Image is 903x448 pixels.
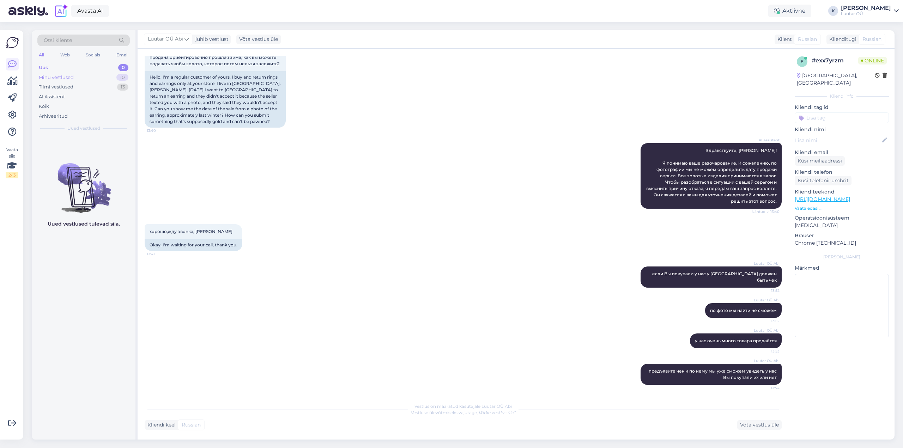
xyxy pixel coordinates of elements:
span: AI Assistent [753,137,780,143]
span: предъявите чек и по нему мы уже сможем увидеть у нас Вы покупали их или нет [649,368,778,380]
div: Tiimi vestlused [39,84,73,91]
div: juhib vestlust [193,36,229,43]
div: Võta vestlus üle [236,35,281,44]
div: K [828,6,838,16]
div: Küsi telefoninumbrit [795,176,852,185]
p: [MEDICAL_DATA] [795,222,889,229]
p: Kliendi nimi [795,126,889,133]
div: Võta vestlus üle [737,420,782,430]
span: Vestluse ülevõtmiseks vajutage [411,410,516,415]
div: Klient [775,36,792,43]
div: Aktiivne [768,5,811,17]
div: Kliendi keel [145,421,176,429]
div: # exx7yrzm [812,56,858,65]
div: Hello, I'm a regular customer of yours, I buy and return rings and earrings only at your store. I... [145,71,286,128]
div: Uus [39,64,48,71]
span: хорошо,жду звонка, [PERSON_NAME] [150,229,232,234]
span: 13:41 [147,251,173,257]
span: Otsi kliente [44,37,72,44]
div: Web [59,50,71,60]
div: Email [115,50,130,60]
p: Uued vestlused tulevad siia. [48,220,120,228]
div: All [37,50,46,60]
div: [PERSON_NAME] [841,5,891,11]
div: Okay, I'm waiting for your call, thank you. [145,239,242,251]
img: Askly Logo [6,36,19,49]
div: 0 [118,64,128,71]
span: 13:54 [753,385,780,391]
p: Operatsioonisüsteem [795,214,889,222]
div: 13 [117,84,128,91]
p: Märkmed [795,264,889,272]
span: 13:40 [147,128,173,133]
div: Minu vestlused [39,74,74,81]
input: Lisa nimi [795,136,881,144]
span: Russian [182,421,201,429]
span: Luutar OÜ Abi [753,358,780,363]
a: [URL][DOMAIN_NAME] [795,196,850,202]
p: Chrome [TECHNICAL_ID] [795,239,889,247]
span: если Вы покупали у нас у [GEOGRAPHIC_DATA] должен быть чек [652,271,778,283]
span: 13:53 [753,349,780,354]
span: 13:52 [753,288,780,293]
div: Arhiveeritud [39,113,68,120]
span: Online [858,57,887,65]
p: Vaata edasi ... [795,205,889,211]
span: Luutar OÜ Abi [148,35,183,43]
div: [PERSON_NAME] [795,254,889,260]
span: Luutar OÜ Abi [753,297,780,303]
div: Luutar OÜ [841,11,891,17]
p: Kliendi email [795,149,889,156]
span: Здравствуйте, [PERSON_NAME]! Я понимаю ваше разочарование. К сожалению, по фотографии мы не можем... [646,148,778,204]
span: Uued vestlused [67,125,100,131]
p: Klienditeekond [795,188,889,196]
p: Kliendi telefon [795,168,889,176]
span: у нас очень много товара продаётся [695,338,777,343]
div: Klienditugi [826,36,856,43]
input: Lisa tag [795,112,889,123]
span: Russian [798,36,817,43]
div: [GEOGRAPHIC_DATA], [GEOGRAPHIC_DATA] [797,72,875,87]
div: 2 / 3 [6,172,18,178]
div: Vaata siia [6,147,18,178]
span: e [801,59,804,64]
a: Avasta AI [71,5,109,17]
i: „Võtke vestlus üle” [477,410,516,415]
span: Vestlus on määratud kasutajale Luutar OÜ Abi [414,404,512,409]
span: Nähtud ✓ 13:40 [752,209,780,214]
span: 13:52 [753,318,780,324]
div: Socials [84,50,102,60]
span: Russian [862,36,881,43]
p: Brauser [795,232,889,239]
div: AI Assistent [39,93,65,100]
img: explore-ai [54,4,68,18]
p: Kliendi tag'id [795,104,889,111]
img: No chats [32,151,135,214]
span: Luutar OÜ Abi [753,261,780,266]
span: Luutar OÜ Abi [753,328,780,333]
div: Kliendi info [795,93,889,99]
div: Küsi meiliaadressi [795,156,845,166]
div: 10 [116,74,128,81]
span: по фото мы найти не сможем [710,308,777,313]
a: [PERSON_NAME]Luutar OÜ [841,5,899,17]
div: Kõik [39,103,49,110]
